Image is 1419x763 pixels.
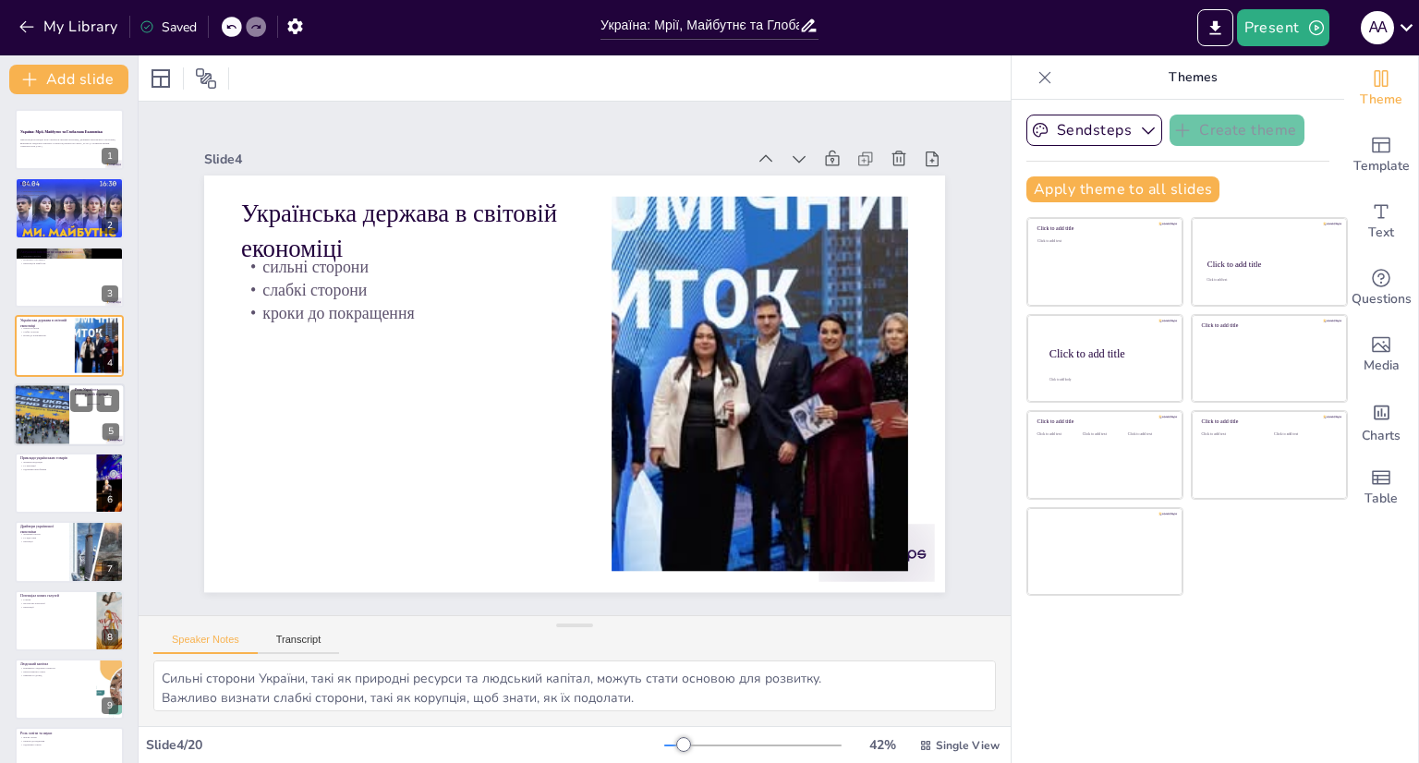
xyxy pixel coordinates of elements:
div: Click to add text [1037,239,1170,244]
div: 8 [15,590,124,651]
div: 42 % [860,736,904,754]
span: Text [1368,223,1394,243]
button: Apply theme to all slides [1026,176,1219,202]
div: 1 [102,148,118,164]
p: виклики та можливості [20,189,118,193]
span: Theme [1360,90,1402,110]
div: Saved [139,18,197,36]
p: емоційний заклик [20,186,118,189]
p: виклики України [20,254,118,258]
div: Click to add text [1083,432,1124,437]
div: 4 [102,355,118,371]
div: Click to add title [1037,418,1170,425]
p: експорт [75,395,119,399]
div: Click to add title [1037,225,1170,232]
div: 6 [15,453,124,514]
button: Create theme [1170,115,1304,146]
div: Get real-time input from your audience [1344,255,1418,321]
div: 6 [102,491,118,508]
button: Delete Slide [97,389,119,411]
div: Click to add title [1207,260,1330,269]
div: Add text boxes [1344,188,1418,255]
div: Click to add title [1202,322,1334,329]
p: Themes [1060,55,1326,100]
div: 1 [15,109,124,170]
div: 3 [102,285,118,302]
div: 9 [15,659,124,720]
p: туризм [20,598,91,601]
p: сильні сторони [20,327,69,331]
div: A A [1361,11,1394,44]
div: Add images, graphics, shapes or video [1344,321,1418,388]
p: Приклади українських товарів [20,455,91,461]
p: наукові дослідження [20,739,118,743]
p: Потенціал нових галузей [20,593,91,599]
p: віра в майбутнє [20,192,118,196]
button: Add slide [9,65,128,94]
strong: Україна: Мрії, Майбутнє та Глобальна Економіка [20,130,103,134]
p: інвестиції [20,605,91,609]
div: 5 [103,423,119,440]
div: Slide 4 [226,113,767,187]
p: аграрна продукція [20,461,91,465]
p: аграрний сектор [20,533,64,537]
button: Sendsteps [1026,115,1162,146]
p: Українська держава в світовій економіці [20,318,69,328]
p: кроки до покращення [247,268,581,325]
p: інвестування в освіту [20,670,91,673]
p: слабкі сторони [249,245,583,302]
button: My Library [14,12,126,42]
p: важливість людського капіталу [20,667,91,671]
div: Layout [146,64,176,93]
div: Click to add text [1037,432,1079,437]
span: Media [1364,356,1400,376]
p: Презентація розглядає роль України в світовій економіці, драйвери економічного зростання, важливі... [20,139,118,145]
p: якісна освіта [20,735,118,739]
p: Драйвери української економіки [20,525,64,535]
p: міжнародна торгівля [75,402,119,406]
p: інновації [20,539,64,543]
div: Click to add body [1049,377,1166,381]
button: Present [1237,9,1329,46]
p: Роль освіти та науки [20,731,118,736]
div: Click to add text [1274,432,1332,437]
p: імпорт [75,399,119,403]
p: кроки до покращення [20,333,69,337]
div: Click to add text [1128,432,1170,437]
p: Generated with [URL] [20,145,118,149]
div: 2 [15,177,124,238]
span: Single View [936,738,1000,753]
div: Add ready made slides [1344,122,1418,188]
span: Table [1364,489,1398,509]
p: Людський капітал [20,661,91,667]
div: 2 [102,217,118,234]
span: Questions [1352,289,1412,309]
p: слабкі сторони [20,331,69,334]
p: ІТ-інновації [20,464,91,467]
p: Вступ [20,181,118,187]
div: 9 [102,697,118,714]
div: Change the overall theme [1344,55,1418,122]
button: Transcript [258,634,340,654]
div: Slide 4 / 20 [146,736,664,754]
span: Template [1353,156,1410,176]
p: інвестиції в майбутнє [20,261,118,265]
div: Click to add title [1202,418,1334,425]
div: 5 [14,383,125,446]
span: Position [195,67,217,90]
p: Актуальні виклики та можливості [20,249,118,255]
button: Duplicate Slide [70,389,92,411]
div: Add a table [1344,454,1418,521]
textarea: Сильні сторони України, такі як природні ресурси та людський капітал, можуть стати основою для ро... [153,660,996,711]
span: Charts [1362,426,1401,446]
div: Click to add title [1049,346,1168,359]
p: підтримка виробників [20,467,91,471]
div: 7 [15,521,124,582]
div: Click to add text [1207,278,1329,282]
div: 4 [15,315,124,376]
p: Українська держава в світовій економіці [253,163,592,266]
button: Speaker Notes [153,634,258,654]
div: 8 [102,629,118,646]
p: сильні сторони [251,222,586,279]
p: екологічні технології [20,601,91,605]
